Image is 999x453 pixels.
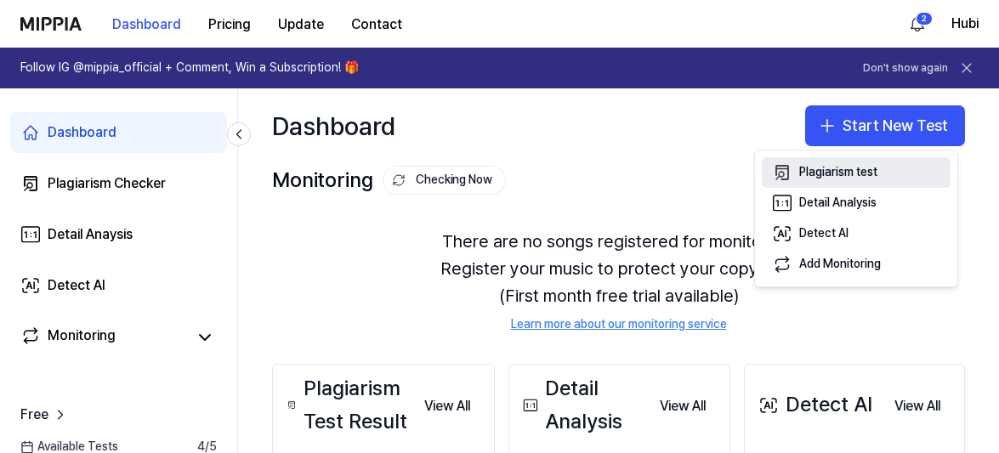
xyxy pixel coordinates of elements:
[48,173,166,194] div: Plagiarism Checker
[10,265,227,306] a: Detect AI
[10,163,227,204] a: Plagiarism Checker
[48,275,105,296] div: Detect AI
[99,8,195,42] button: Dashboard
[799,256,881,273] div: Add Monitoring
[272,105,395,146] div: Dashboard
[762,218,951,249] button: Detect AI
[48,224,133,245] div: Detail Anaysis
[20,326,186,349] a: Monitoring
[20,405,48,425] span: Free
[20,405,69,425] a: Free
[264,1,338,48] a: Update
[20,59,359,76] h1: Follow IG @mippia_official + Comment, Win a Subscription! 🎁
[383,166,506,195] button: Checking Now
[799,225,849,242] div: Detect AI
[411,389,484,423] button: View All
[951,14,979,34] button: Hubi
[762,249,951,280] button: Add Monitoring
[904,10,931,37] button: 알림2
[20,17,82,31] img: logo
[10,112,227,153] a: Dashboard
[48,122,116,143] div: Dashboard
[646,389,719,423] button: View All
[646,388,719,423] a: View All
[762,157,951,188] button: Plagiarism test
[907,14,928,34] img: 알림
[881,389,954,423] button: View All
[10,214,227,255] a: Detail Anaysis
[283,372,411,438] div: Plagiarism Test Result
[863,61,948,76] button: Don't show again
[519,372,646,438] div: Detail Analysis
[264,8,338,42] button: Update
[805,105,965,146] button: Start New Test
[272,207,965,354] div: There are no songs registered for monitoring. Register your music to protect your copyright. (Fir...
[916,12,933,25] div: 2
[755,388,872,421] div: Detect AI
[195,8,264,42] button: Pricing
[338,8,416,42] button: Contact
[762,188,951,218] button: Detail Analysis
[881,388,954,423] a: View All
[511,316,727,333] a: Learn more about our monitoring service
[48,326,116,349] div: Monitoring
[411,388,484,423] a: View All
[799,164,877,181] div: Plagiarism test
[272,164,506,196] div: Monitoring
[799,195,877,212] div: Detail Analysis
